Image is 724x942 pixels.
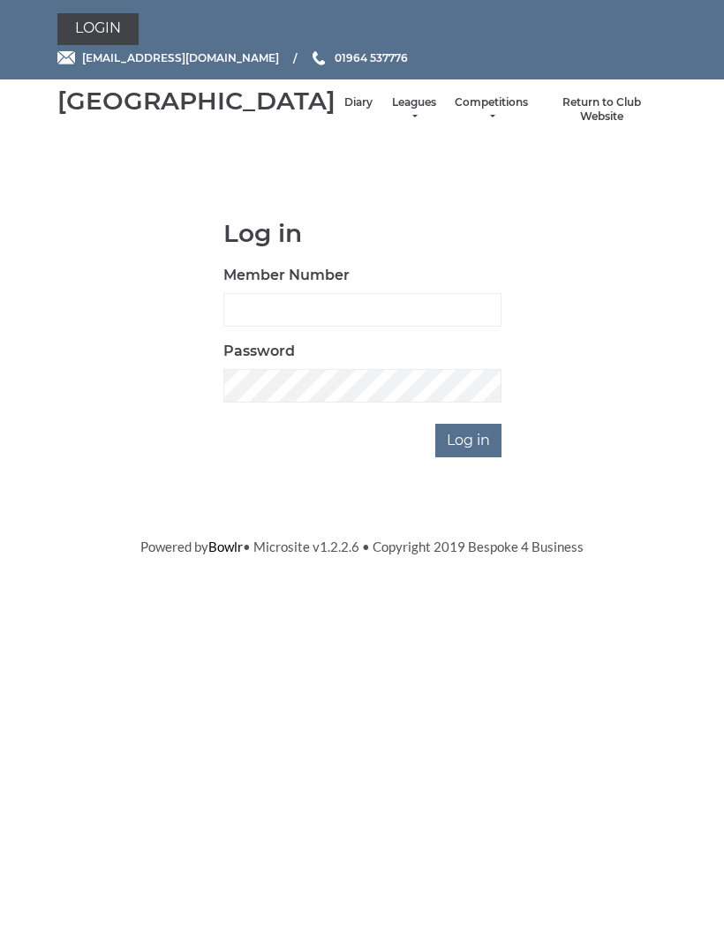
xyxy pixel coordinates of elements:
[140,539,584,554] span: Powered by • Microsite v1.2.2.6 • Copyright 2019 Bespoke 4 Business
[223,265,350,286] label: Member Number
[223,341,295,362] label: Password
[310,49,408,66] a: Phone us 01964 537776
[208,539,243,554] a: Bowlr
[82,51,279,64] span: [EMAIL_ADDRESS][DOMAIN_NAME]
[390,95,437,124] a: Leagues
[223,220,502,247] h1: Log in
[455,95,528,124] a: Competitions
[435,424,502,457] input: Log in
[344,95,373,110] a: Diary
[57,87,336,115] div: [GEOGRAPHIC_DATA]
[313,51,325,65] img: Phone us
[335,51,408,64] span: 01964 537776
[57,49,279,66] a: Email [EMAIL_ADDRESS][DOMAIN_NAME]
[57,51,75,64] img: Email
[57,13,139,45] a: Login
[546,95,658,124] a: Return to Club Website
